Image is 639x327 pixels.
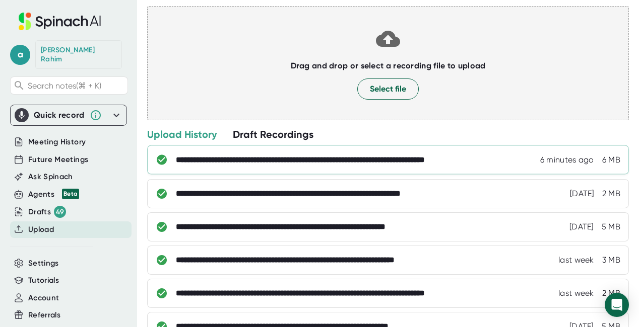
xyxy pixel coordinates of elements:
[602,189,620,199] div: 2 MB
[28,309,60,321] button: Referrals
[34,110,85,120] div: Quick record
[602,155,620,165] div: 6 MB
[569,222,594,232] div: 8/7/2025, 9:00:13 AM
[357,78,419,100] button: Select file
[147,128,217,141] div: Upload History
[28,189,79,200] div: Agents
[28,206,66,218] button: Drafts 49
[54,206,66,218] div: 49
[28,275,59,286] button: Tutorials
[28,154,88,166] button: Future Meetings
[570,189,594,199] div: 8/11/2025, 8:57:17 AM
[370,83,406,95] span: Select file
[602,222,620,232] div: 5 MB
[15,105,122,125] div: Quick record
[605,293,629,317] div: Open Intercom Messenger
[41,46,116,63] div: Abdul Rahim
[558,288,594,298] div: 7/31/2025, 9:21:42 AM
[28,171,73,183] button: Ask Spinach
[28,189,79,200] button: Agents Beta
[28,258,59,269] button: Settings
[291,61,486,70] b: Drag and drop or select a recording file to upload
[28,224,54,235] button: Upload
[28,136,86,148] button: Meeting History
[558,255,594,265] div: 8/1/2025, 10:56:34 AM
[233,128,313,141] div: Draft Recordings
[28,206,66,218] div: Drafts
[28,81,101,91] span: Search notes (⌘ + K)
[62,189,79,199] div: Beta
[602,288,620,298] div: 2 MB
[28,292,59,304] button: Account
[10,45,30,65] span: a
[540,155,594,165] div: 8/13/2025, 8:14:31 PM
[602,255,620,265] div: 3 MB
